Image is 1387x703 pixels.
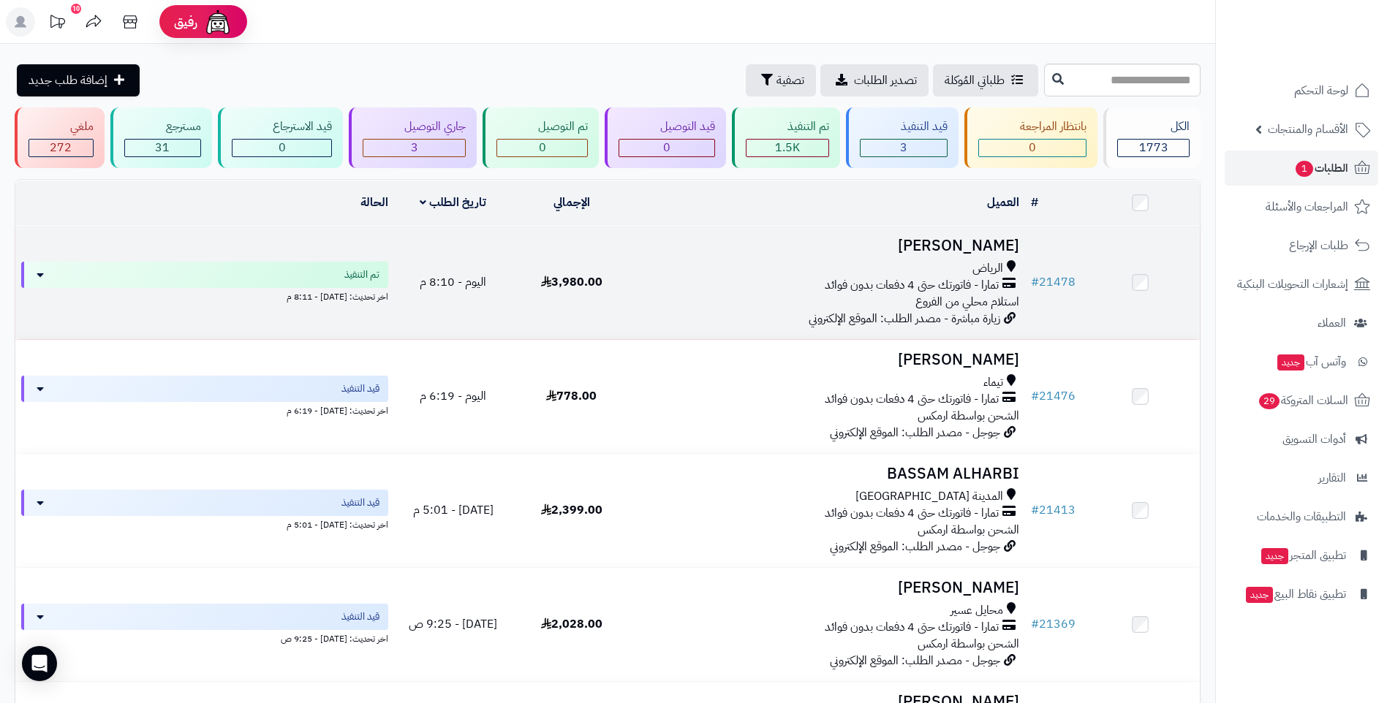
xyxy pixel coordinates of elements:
span: اليوم - 6:19 م [420,387,486,405]
a: التطبيقات والخدمات [1225,499,1378,534]
a: قيد التوصيل 0 [602,107,729,168]
span: زيارة مباشرة - مصدر الطلب: الموقع الإلكتروني [809,310,1000,327]
a: الكل1773 [1100,107,1203,168]
span: 0 [663,139,670,156]
div: تم التوصيل [496,118,588,135]
span: تصدير الطلبات [854,72,917,89]
span: تمارا - فاتورتك حتى 4 دفعات بدون فوائد [825,277,999,294]
a: العملاء [1225,305,1378,341]
span: 2,028.00 [541,615,602,633]
span: المراجعات والأسئلة [1266,197,1348,217]
span: جوجل - مصدر الطلب: الموقع الإلكتروني [830,538,1000,555]
h3: [PERSON_NAME] [637,237,1019,254]
span: وآتس آب [1276,351,1346,372]
h3: [PERSON_NAME] [637,579,1019,596]
div: 1464 [747,140,828,156]
img: logo-2.png [1288,37,1373,68]
div: تم التنفيذ [746,118,829,135]
span: 2,399.00 [541,501,602,519]
span: العملاء [1318,313,1346,333]
div: 3 [861,140,948,156]
div: 0 [233,140,332,156]
a: أدوات التسويق [1225,422,1378,457]
a: مسترجع 31 [107,107,215,168]
span: التقارير [1318,468,1346,488]
span: # [1031,501,1039,519]
span: 3,980.00 [541,273,602,291]
span: قيد التنفيذ [341,609,379,624]
span: 0 [1029,139,1036,156]
span: # [1031,615,1039,633]
a: تصدير الطلبات [820,64,929,96]
span: رفيق [174,13,197,31]
span: إضافة طلب جديد [29,72,107,89]
a: تطبيق نقاط البيعجديد [1225,577,1378,612]
span: [DATE] - 5:01 م [413,501,494,519]
a: المراجعات والأسئلة [1225,189,1378,224]
div: اخر تحديث: [DATE] - 8:11 م [21,288,388,303]
a: #21478 [1031,273,1076,291]
span: 778.00 [546,387,597,405]
a: #21476 [1031,387,1076,405]
div: قيد الاسترجاع [232,118,333,135]
a: السلات المتروكة29 [1225,383,1378,418]
span: 0 [539,139,546,156]
span: اليوم - 8:10 م [420,273,486,291]
span: المدينة [GEOGRAPHIC_DATA] [855,488,1003,505]
a: قيد التنفيذ 3 [843,107,962,168]
div: 10 [71,4,81,14]
span: السلات المتروكة [1258,390,1348,411]
a: إشعارات التحويلات البنكية [1225,267,1378,302]
span: 0 [279,139,286,156]
span: طلبات الإرجاع [1289,235,1348,256]
span: تيماء [983,374,1003,391]
a: تطبيق المتجرجديد [1225,538,1378,573]
span: تصفية [776,72,804,89]
a: #21369 [1031,615,1076,633]
span: إشعارات التحويلات البنكية [1237,274,1348,294]
a: طلبات الإرجاع [1225,228,1378,263]
span: # [1031,387,1039,405]
span: أدوات التسويق [1282,429,1346,449]
a: بانتظار المراجعة 0 [961,107,1100,168]
span: الشحن بواسطة ارمكس [918,521,1019,539]
span: قيد التنفيذ [341,381,379,396]
span: التطبيقات والخدمات [1257,506,1346,527]
span: 29 [1259,393,1280,409]
span: 272 [50,139,72,156]
span: 1.5K [775,139,800,156]
span: الطلبات [1294,158,1348,178]
a: طلباتي المُوكلة [933,64,1038,96]
span: تمارا - فاتورتك حتى 4 دفعات بدون فوائد [825,619,999,636]
a: تم التنفيذ 1.5K [729,107,843,168]
a: #21413 [1031,501,1076,519]
span: جديد [1246,587,1273,603]
div: جاري التوصيل [363,118,466,135]
a: الإجمالي [553,194,590,211]
img: ai-face.png [203,7,233,37]
div: اخر تحديث: [DATE] - 5:01 م [21,516,388,531]
div: الكل [1117,118,1190,135]
span: طلباتي المُوكلة [945,72,1005,89]
a: تم التوصيل 0 [480,107,602,168]
div: 272 [29,140,93,156]
a: العميل [987,194,1019,211]
span: 3 [900,139,907,156]
span: لوحة التحكم [1294,80,1348,101]
span: تم التنفيذ [344,267,379,282]
a: إضافة طلب جديد [17,64,140,96]
a: تحديثات المنصة [39,7,75,40]
div: 3 [363,140,465,156]
span: جوجل - مصدر الطلب: الموقع الإلكتروني [830,424,1000,441]
h3: [PERSON_NAME] [637,351,1019,368]
div: مسترجع [124,118,201,135]
div: قيد التوصيل [619,118,715,135]
a: جاري التوصيل 3 [346,107,480,168]
span: [DATE] - 9:25 ص [409,615,497,633]
span: تمارا - فاتورتك حتى 4 دفعات بدون فوائد [825,391,999,408]
div: اخر تحديث: [DATE] - 9:25 ص [21,630,388,645]
div: اخر تحديث: [DATE] - 6:19 م [21,402,388,417]
div: بانتظار المراجعة [978,118,1086,135]
span: محايل عسير [951,602,1003,619]
span: تطبيق المتجر [1260,545,1346,566]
